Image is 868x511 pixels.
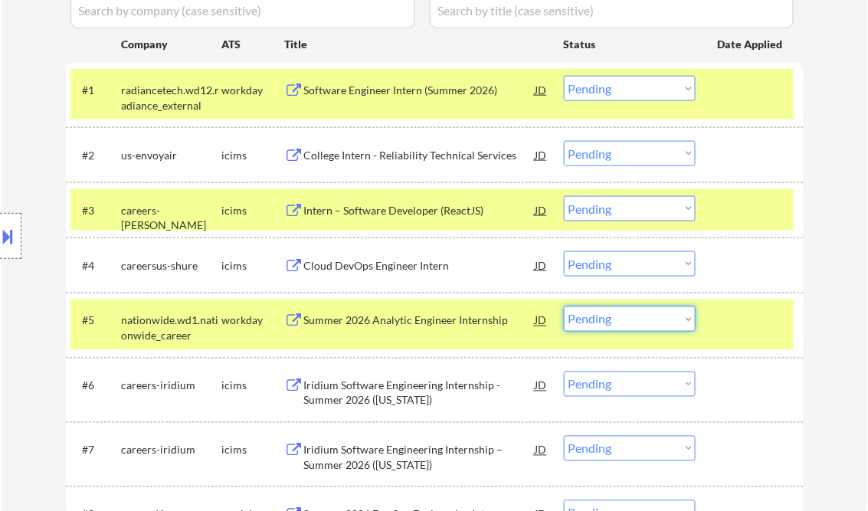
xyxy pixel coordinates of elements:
div: #1 [83,83,110,98]
div: Title [285,37,549,52]
div: Cloud DevOps Engineer Intern [304,258,536,274]
div: Iridium Software Engineering Internship - Summer 2026 ([US_STATE]) [304,378,536,408]
div: JD [534,76,549,103]
div: radiancetech.wd12.radiance_external [122,83,222,113]
div: JD [534,436,549,464]
div: College Intern - Reliability Technical Services [304,148,536,163]
div: Company [122,37,222,52]
div: JD [534,196,549,224]
div: Summer 2026 Analytic Engineer Internship [304,313,536,329]
div: JD [534,141,549,169]
div: #7 [83,443,110,458]
div: icims [222,378,285,394]
div: careers-iridium [122,378,222,394]
div: Date Applied [718,37,785,52]
div: Intern – Software Developer (ReactJS) [304,203,536,218]
div: JD [534,306,549,334]
div: JD [534,372,549,399]
div: Software Engineer Intern (Summer 2026) [304,83,536,98]
div: icims [222,443,285,458]
div: JD [534,251,549,279]
div: Iridium Software Engineering Internship – Summer 2026 ([US_STATE]) [304,443,536,473]
div: workday [222,83,285,98]
div: #6 [83,378,110,394]
div: Status [564,30,696,57]
div: ATS [222,37,285,52]
div: careers-iridium [122,443,222,458]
